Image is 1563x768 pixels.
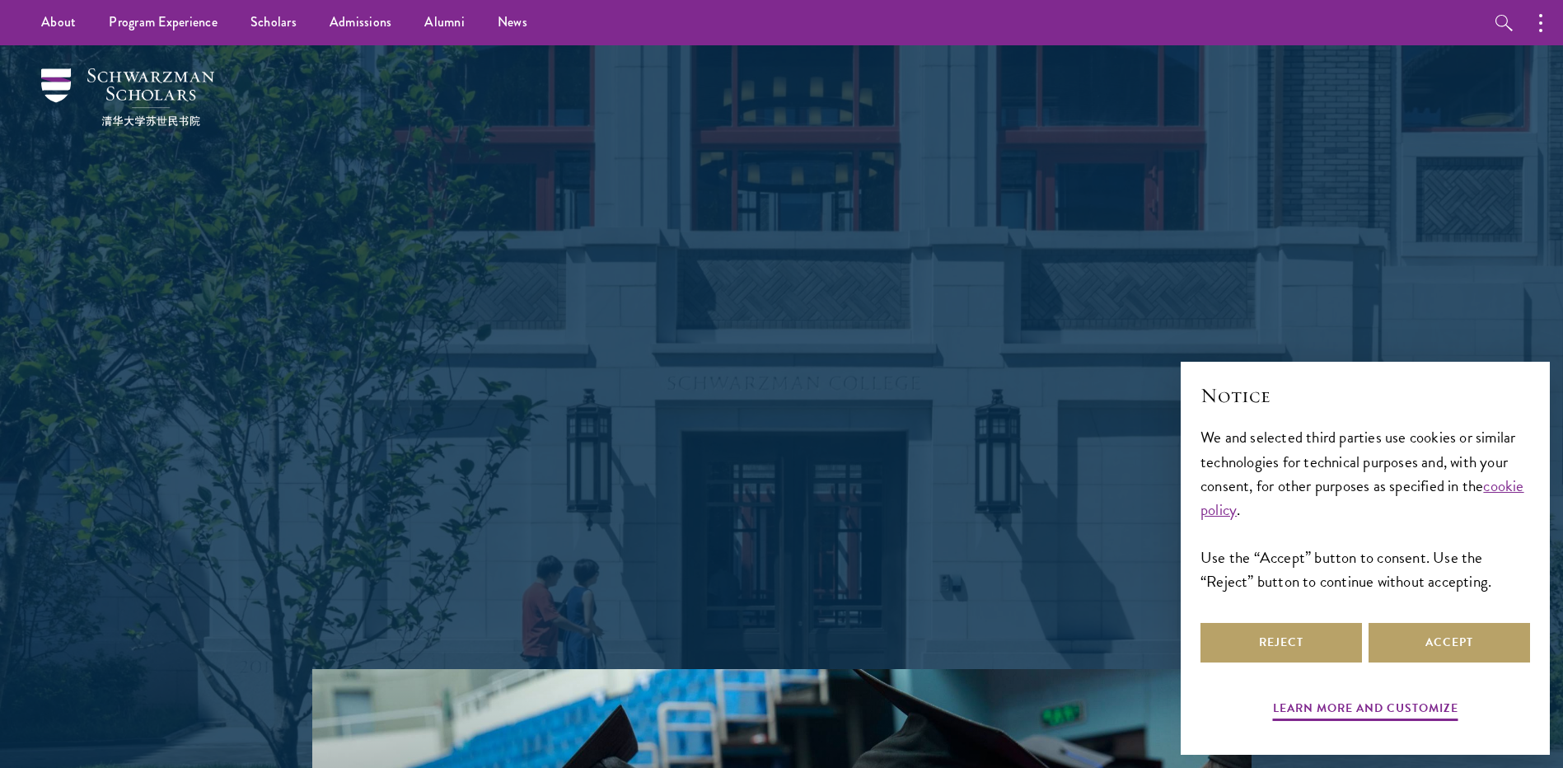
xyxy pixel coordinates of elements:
div: We and selected third parties use cookies or similar technologies for technical purposes and, wit... [1200,425,1530,592]
button: Learn more and customize [1273,698,1458,724]
a: cookie policy [1200,474,1524,522]
button: Reject [1200,623,1362,663]
img: Schwarzman Scholars [41,68,214,126]
h2: Notice [1200,382,1530,410]
button: Accept [1369,623,1530,663]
